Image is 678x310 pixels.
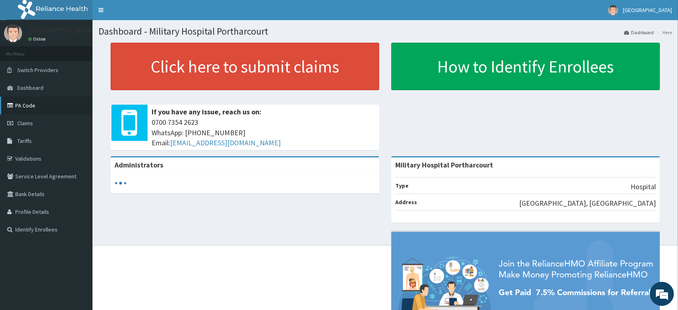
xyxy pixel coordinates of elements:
[623,6,672,14] span: [GEOGRAPHIC_DATA]
[99,26,672,37] h1: Dashboard - Military Hospital Portharcourt
[115,160,163,169] b: Administrators
[28,26,95,33] p: [GEOGRAPHIC_DATA]
[624,29,654,36] a: Dashboard
[152,107,261,116] b: If you have any issue, reach us on:
[391,43,660,90] a: How to Identify Enrollees
[152,117,375,148] span: 0700 7354 2623 WhatsApp: [PHONE_NUMBER] Email:
[395,182,409,189] b: Type
[17,120,33,127] span: Claims
[17,66,58,74] span: Switch Providers
[395,198,417,206] b: Address
[42,45,135,56] div: Chat with us now
[519,198,656,209] p: [GEOGRAPHIC_DATA], [GEOGRAPHIC_DATA]
[132,4,151,23] div: Minimize live chat window
[28,36,47,42] a: Online
[17,137,32,145] span: Tariffs
[608,5,618,15] img: User Image
[115,177,127,189] svg: audio-loading
[170,138,281,147] a: [EMAIL_ADDRESS][DOMAIN_NAME]
[4,24,22,42] img: User Image
[655,29,672,36] li: Here
[631,182,656,192] p: Hospital
[17,84,43,91] span: Dashboard
[15,40,33,60] img: d_794563401_company_1708531726252_794563401
[47,101,111,183] span: We're online!
[4,220,153,248] textarea: Type your message and hit 'Enter'
[395,160,493,169] strong: Military Hospital Portharcourt
[111,43,379,90] a: Click here to submit claims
